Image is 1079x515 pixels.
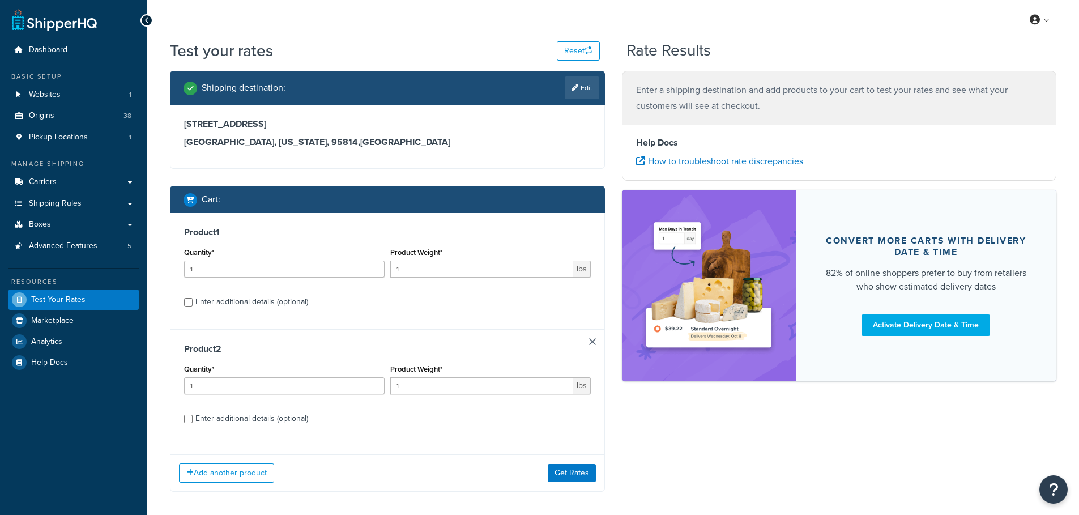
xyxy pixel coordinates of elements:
div: Enter additional details (optional) [195,411,308,427]
input: 0 [184,377,385,394]
label: Quantity* [184,365,214,373]
input: Enter additional details (optional) [184,415,193,423]
a: Dashboard [8,40,139,61]
span: Origins [29,111,54,121]
div: Resources [8,277,139,287]
span: lbs [573,261,591,278]
a: Advanced Features5 [8,236,139,257]
h3: Product 2 [184,343,591,355]
label: Quantity* [184,248,214,257]
h4: Help Docs [636,136,1043,150]
span: Analytics [31,337,62,347]
input: 0 [184,261,385,278]
button: Open Resource Center [1039,475,1068,504]
h1: Test your rates [170,40,273,62]
span: Test Your Rates [31,295,86,305]
button: Get Rates [548,464,596,482]
span: Boxes [29,220,51,229]
div: Basic Setup [8,72,139,82]
a: Carriers [8,172,139,193]
li: Websites [8,84,139,105]
h2: Cart : [202,194,220,205]
span: 1 [129,90,131,100]
label: Product Weight* [390,248,442,257]
span: Pickup Locations [29,133,88,142]
h3: Product 1 [184,227,591,238]
li: Pickup Locations [8,127,139,148]
span: 5 [127,241,131,251]
img: feature-image-ddt-36eae7f7280da8017bfb280eaccd9c446f90b1fe08728e4019434db127062ab4.png [639,207,779,364]
span: Help Docs [31,358,68,368]
label: Product Weight* [390,365,442,373]
a: Remove Item [589,338,596,345]
li: Advanced Features [8,236,139,257]
div: Enter additional details (optional) [195,294,308,310]
li: Origins [8,105,139,126]
span: Shipping Rules [29,199,82,208]
span: lbs [573,377,591,394]
a: Edit [565,76,599,99]
input: Enter additional details (optional) [184,298,193,307]
span: Carriers [29,177,57,187]
a: Origins38 [8,105,139,126]
span: 38 [123,111,131,121]
input: 0.00 [390,377,573,394]
a: Shipping Rules [8,193,139,214]
a: Test Your Rates [8,290,139,310]
span: Advanced Features [29,241,97,251]
span: Websites [29,90,61,100]
a: Help Docs [8,352,139,373]
h3: [GEOGRAPHIC_DATA], [US_STATE], 95814 , [GEOGRAPHIC_DATA] [184,137,591,148]
h2: Rate Results [626,42,711,59]
input: 0.00 [390,261,573,278]
div: 82% of online shoppers prefer to buy from retailers who show estimated delivery dates [823,266,1030,293]
h2: Shipping destination : [202,83,285,93]
a: Boxes [8,214,139,235]
h3: [STREET_ADDRESS] [184,118,591,130]
div: Convert more carts with delivery date & time [823,235,1030,258]
a: Marketplace [8,310,139,331]
a: Analytics [8,331,139,352]
button: Reset [557,41,600,61]
span: 1 [129,133,131,142]
a: Websites1 [8,84,139,105]
span: Dashboard [29,45,67,55]
a: Activate Delivery Date & Time [862,314,990,336]
div: Manage Shipping [8,159,139,169]
span: Marketplace [31,316,74,326]
button: Add another product [179,463,274,483]
a: Pickup Locations1 [8,127,139,148]
p: Enter a shipping destination and add products to your cart to test your rates and see what your c... [636,82,1043,114]
a: How to troubleshoot rate discrepancies [636,155,803,168]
